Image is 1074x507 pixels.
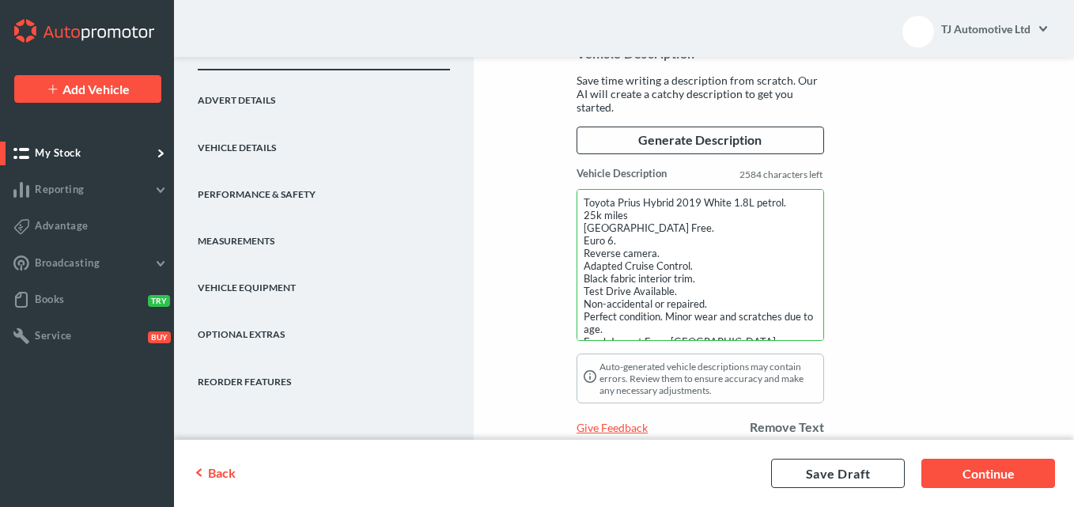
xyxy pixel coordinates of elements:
a: Continue [921,459,1055,488]
a: Back [193,465,269,481]
a: Advert Details [198,70,450,117]
span: Advantage [35,219,89,232]
a: Optional Extras [198,305,450,351]
a: Add Vehicle [14,75,161,103]
a: Generate Description [577,127,824,154]
button: Buy [145,330,168,342]
span: Buy [148,331,171,343]
button: Try [145,293,168,306]
span: Broadcasting [35,256,100,269]
span: Add Vehicle [62,81,130,96]
a: Vehicle Equipment [198,258,450,305]
span: Try [148,295,170,307]
div: Save time writing a description from scratch. Our AI will create a catchy description to get you ... [577,74,824,114]
span: Reporting [35,183,85,195]
span: Books [35,293,65,305]
a: Save Draft [771,459,905,488]
a: REORDER FEATURES [198,351,450,398]
a: Measurements [198,211,450,258]
span: My Stock [35,146,81,159]
span: Service [35,329,72,342]
a: TJ Automotive Ltd [940,13,1050,44]
span: Back [208,464,236,479]
label: Vehicle Description [577,167,667,180]
label: 2584 characters left [738,167,824,183]
span: Give Feedback [577,421,648,434]
p: Auto-generated vehicle descriptions may contain errors. Review them to ensure accuracy and make a... [599,361,817,396]
a: Vehicle Details [198,117,450,164]
a: Remove Text [750,419,824,434]
a: Performance & Safety [198,165,450,211]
